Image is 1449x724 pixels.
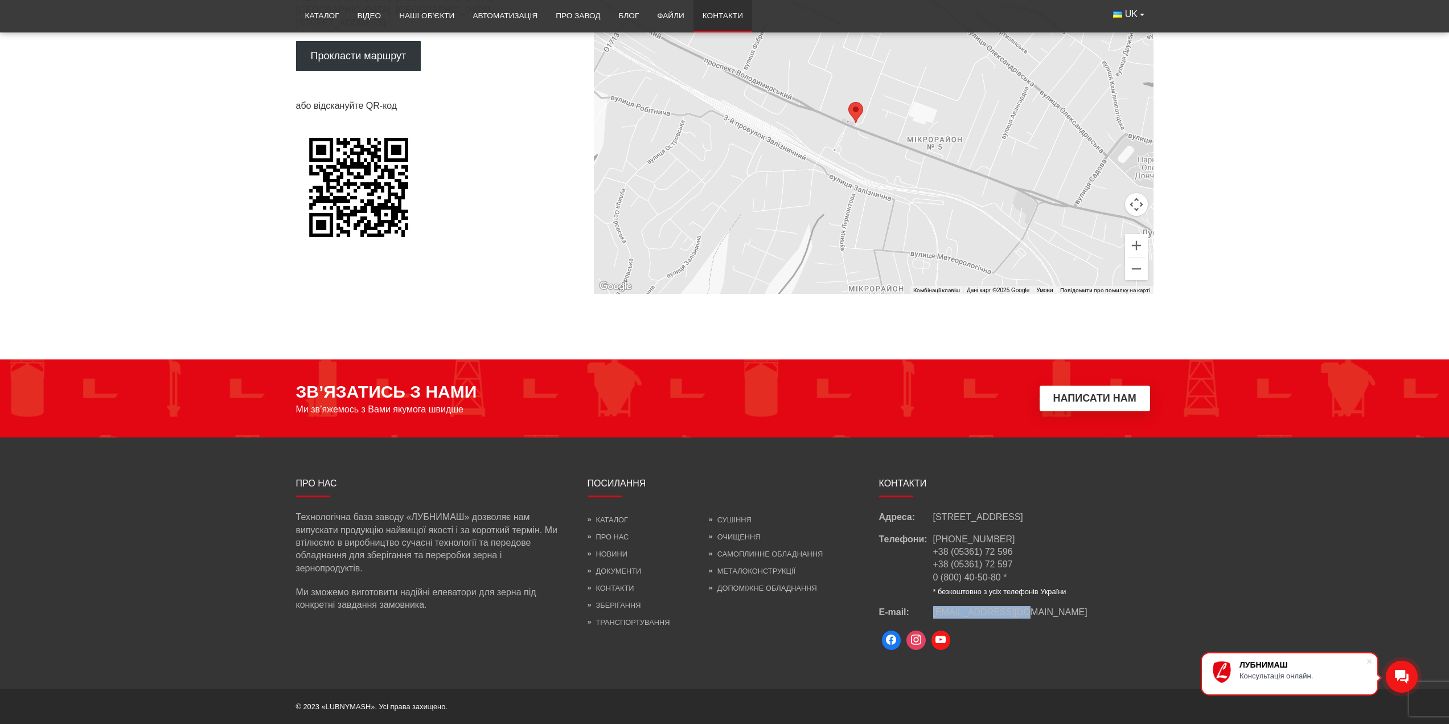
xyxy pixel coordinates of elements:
a: Повідомити про помилку на карті [1060,287,1150,293]
li: * безкоштовно з усіх телефонів України [933,587,1066,597]
span: ЗВ’ЯЗАТИСЬ З НАМИ [296,382,477,402]
a: Транспортування [588,618,670,627]
a: Самоплинне обладнання [709,550,823,558]
a: Блог [609,3,648,28]
span: Контакти [879,478,927,488]
p: Технологічна база заводу «ЛУБНИМАШ» дозволяє нам випускати продукцію найвищої якості і за коротки... [296,511,570,575]
button: Налаштування камери на Картах [1125,193,1148,216]
a: Про завод [547,3,609,28]
a: +38 (05361) 72 597 [933,559,1013,569]
a: Металоконструкції [709,567,795,575]
a: Відкрити цю область на Картах Google (відкриється нове вікно) [597,279,634,294]
button: Написати нам [1040,386,1150,411]
span: [EMAIL_ADDRESS][DOMAIN_NAME] [933,607,1087,617]
a: Facebook [879,628,904,653]
button: UK [1104,3,1153,25]
a: Новини [588,550,627,558]
a: Умови [1036,287,1053,293]
img: Українська [1113,11,1122,18]
span: UK [1125,8,1138,21]
a: Відео [348,3,391,28]
a: Очищення [709,533,761,541]
a: [PHONE_NUMBER] [933,534,1015,544]
p: Ми зможемо виготовити надійні елеватори для зерна під конкретні завдання замовника. [296,586,570,612]
button: Збільшити [1125,234,1148,257]
span: Посилання [588,478,646,488]
a: Контакти [588,584,634,592]
a: 0 (800) 40-50-80 * [933,572,1007,582]
span: E-mail: [879,606,933,619]
a: Документи [588,567,642,575]
span: Ми зв’яжемось з Вами якумога швидше [296,404,464,415]
span: Дані карт ©2025 Google [967,287,1029,293]
img: Google [597,279,634,294]
a: Прокласти маршрут [296,41,421,71]
a: Наші об’єкти [390,3,463,28]
span: [STREET_ADDRESS] [933,511,1023,523]
div: ЛУБНИМАШ [1239,660,1366,669]
a: Зберігання [588,601,641,610]
span: Адреса: [879,511,933,523]
a: Youtube [929,628,954,653]
p: або відскануйте QR-код [296,100,576,112]
a: Файли [648,3,693,28]
a: [EMAIL_ADDRESS][DOMAIN_NAME] [933,606,1087,619]
a: Автоматизація [463,3,547,28]
a: Контакти [693,3,752,28]
a: Допоміжне обладнання [709,584,817,592]
a: Сушіння [709,516,752,524]
div: Консультація онлайн. [1239,672,1366,680]
button: Комбінації клавіш [913,287,960,294]
span: © 2023 «LUBNYMASH». Усі права захищено. [296,702,448,711]
a: +38 (05361) 72 596 [933,547,1013,557]
button: Зменшити [1125,257,1148,280]
a: Каталог [296,3,348,28]
span: Про нас [296,478,337,488]
a: Каталог [588,516,628,524]
a: Instagram [904,628,929,653]
span: Телефони: [879,533,933,597]
a: Про нас [588,533,629,541]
